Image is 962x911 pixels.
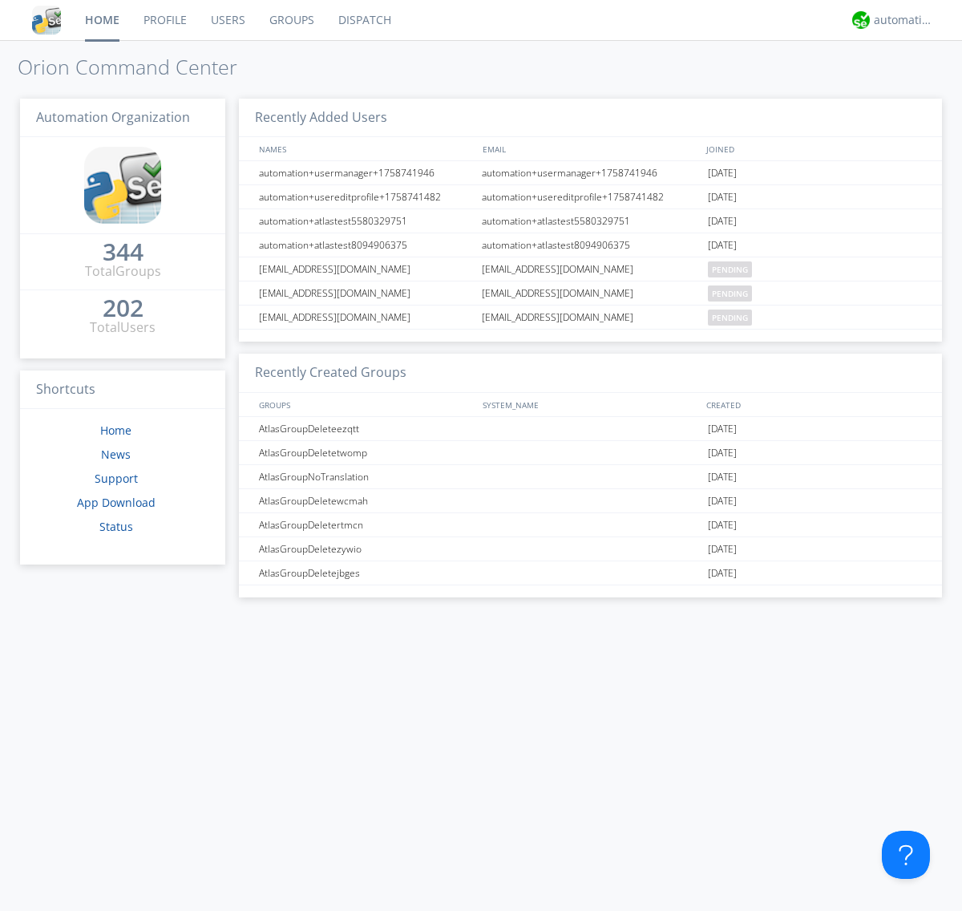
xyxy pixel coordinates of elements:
[708,285,752,302] span: pending
[239,561,942,585] a: AtlasGroupDeletejbges[DATE]
[239,306,942,330] a: [EMAIL_ADDRESS][DOMAIN_NAME][EMAIL_ADDRESS][DOMAIN_NAME]pending
[239,537,942,561] a: AtlasGroupDeletezywio[DATE]
[255,561,477,585] div: AtlasGroupDeletejbges
[255,513,477,536] div: AtlasGroupDeletertmcn
[239,99,942,138] h3: Recently Added Users
[708,537,737,561] span: [DATE]
[255,185,477,209] div: automation+usereditprofile+1758741482
[239,233,942,257] a: automation+atlastest8094906375automation+atlastest8094906375[DATE]
[100,423,131,438] a: Home
[882,831,930,879] iframe: Toggle Customer Support
[239,354,942,393] h3: Recently Created Groups
[478,209,704,233] div: automation+atlastest5580329751
[479,137,702,160] div: EMAIL
[85,262,161,281] div: Total Groups
[239,185,942,209] a: automation+usereditprofile+1758741482automation+usereditprofile+1758741482[DATE]
[255,281,477,305] div: [EMAIL_ADDRESS][DOMAIN_NAME]
[255,306,477,329] div: [EMAIL_ADDRESS][DOMAIN_NAME]
[239,441,942,465] a: AtlasGroupDeletetwomp[DATE]
[101,447,131,462] a: News
[255,161,477,184] div: automation+usermanager+1758741946
[478,257,704,281] div: [EMAIL_ADDRESS][DOMAIN_NAME]
[95,471,138,486] a: Support
[255,417,477,440] div: AtlasGroupDeleteezqtt
[478,306,704,329] div: [EMAIL_ADDRESS][DOMAIN_NAME]
[255,537,477,561] div: AtlasGroupDeletezywio
[708,233,737,257] span: [DATE]
[708,209,737,233] span: [DATE]
[708,417,737,441] span: [DATE]
[255,489,477,512] div: AtlasGroupDeletewcmah
[255,257,477,281] div: [EMAIL_ADDRESS][DOMAIN_NAME]
[702,393,927,416] div: CREATED
[103,300,143,316] div: 202
[103,300,143,318] a: 202
[20,370,225,410] h3: Shortcuts
[255,441,477,464] div: AtlasGroupDeletetwomp
[90,318,156,337] div: Total Users
[478,185,704,209] div: automation+usereditprofile+1758741482
[239,513,942,537] a: AtlasGroupDeletertmcn[DATE]
[103,244,143,260] div: 344
[478,161,704,184] div: automation+usermanager+1758741946
[708,465,737,489] span: [DATE]
[255,209,477,233] div: automation+atlastest5580329751
[479,393,702,416] div: SYSTEM_NAME
[708,513,737,537] span: [DATE]
[239,209,942,233] a: automation+atlastest5580329751automation+atlastest5580329751[DATE]
[77,495,156,510] a: App Download
[708,185,737,209] span: [DATE]
[708,561,737,585] span: [DATE]
[255,393,475,416] div: GROUPS
[32,6,61,34] img: cddb5a64eb264b2086981ab96f4c1ba7
[708,261,752,277] span: pending
[36,108,190,126] span: Automation Organization
[478,281,704,305] div: [EMAIL_ADDRESS][DOMAIN_NAME]
[239,281,942,306] a: [EMAIL_ADDRESS][DOMAIN_NAME][EMAIL_ADDRESS][DOMAIN_NAME]pending
[239,417,942,441] a: AtlasGroupDeleteezqtt[DATE]
[852,11,870,29] img: d2d01cd9b4174d08988066c6d424eccd
[708,441,737,465] span: [DATE]
[708,310,752,326] span: pending
[84,147,161,224] img: cddb5a64eb264b2086981ab96f4c1ba7
[239,257,942,281] a: [EMAIL_ADDRESS][DOMAIN_NAME][EMAIL_ADDRESS][DOMAIN_NAME]pending
[239,489,942,513] a: AtlasGroupDeletewcmah[DATE]
[239,465,942,489] a: AtlasGroupNoTranslation[DATE]
[708,489,737,513] span: [DATE]
[874,12,934,28] div: automation+atlas
[255,233,477,257] div: automation+atlastest8094906375
[702,137,927,160] div: JOINED
[239,161,942,185] a: automation+usermanager+1758741946automation+usermanager+1758741946[DATE]
[478,233,704,257] div: automation+atlastest8094906375
[103,244,143,262] a: 344
[708,161,737,185] span: [DATE]
[99,519,133,534] a: Status
[255,137,475,160] div: NAMES
[255,465,477,488] div: AtlasGroupNoTranslation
